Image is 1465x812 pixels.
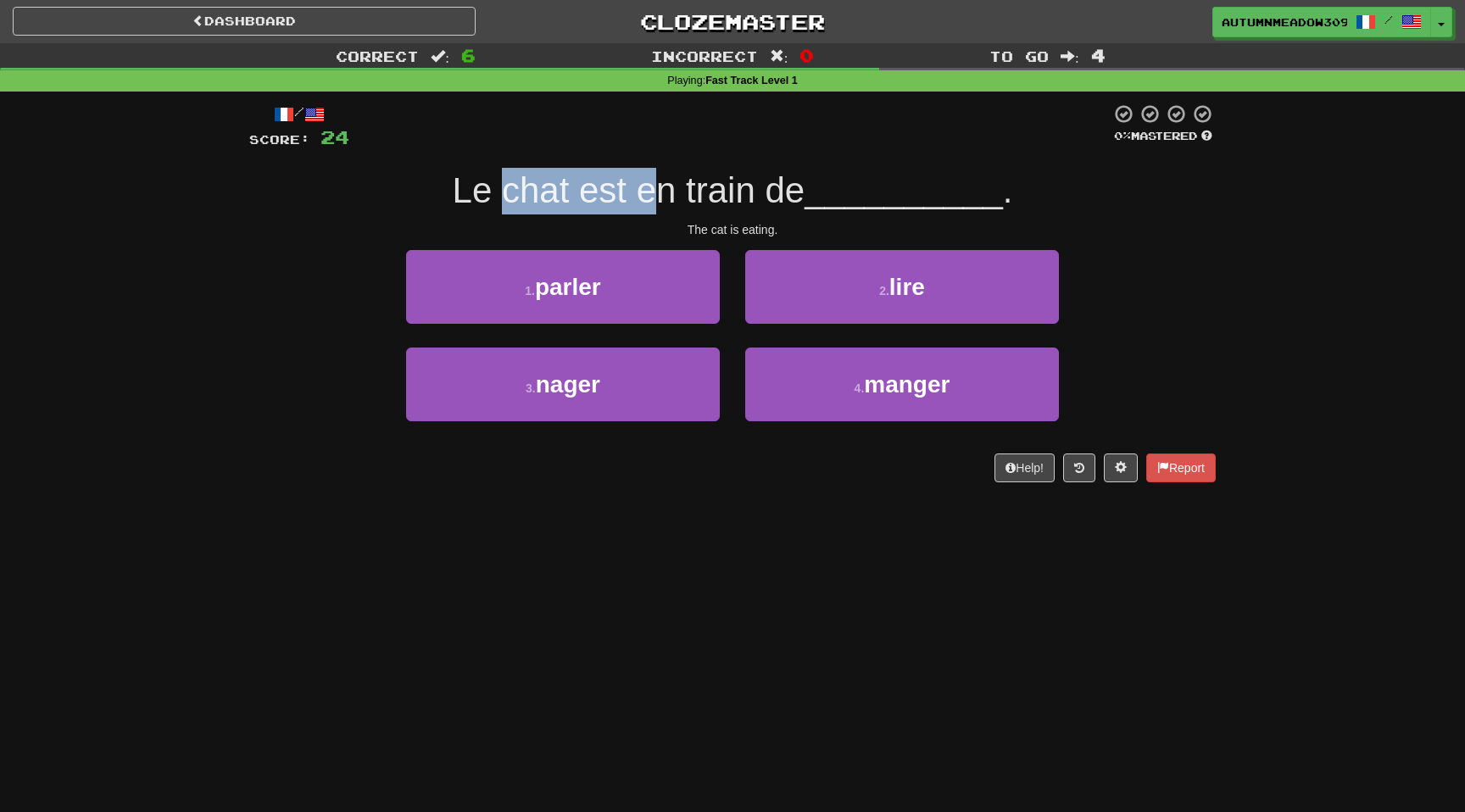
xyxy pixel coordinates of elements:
span: / [1384,14,1393,25]
small: 3 . [526,381,536,395]
a: AutumnMeadow3098 / [1212,7,1431,37]
small: 2 . [879,284,889,298]
small: 4 . [855,381,865,395]
a: Clozemaster [501,7,964,36]
span: : [1061,49,1079,64]
a: Dashboard [13,7,476,36]
span: __________ [805,170,1003,210]
strong: Fast Track Level 1 [705,75,798,86]
button: Help! [994,453,1055,482]
span: Le chat est en train de [453,170,805,210]
span: 6 [461,45,476,65]
span: lire [889,274,925,300]
button: 2.lire [745,250,1059,324]
span: Correct [336,47,419,64]
span: 0 [799,45,814,65]
span: : [770,49,788,64]
button: Report [1146,453,1216,482]
div: Mastered [1111,129,1216,144]
span: : [431,49,449,64]
span: Incorrect [651,47,758,64]
span: Score: [249,132,310,147]
span: 24 [320,126,349,147]
div: The cat is eating. [249,221,1216,238]
div: / [249,103,349,125]
span: 4 [1091,45,1106,65]
span: To go [989,47,1049,64]
button: 1.parler [406,250,720,324]
span: nager [536,371,600,398]
button: 3.nager [406,348,720,421]
button: 4.manger [745,348,1059,421]
span: AutumnMeadow3098 [1222,14,1347,30]
small: 1 . [525,284,535,298]
span: parler [535,274,601,300]
span: 0 % [1114,129,1131,142]
button: Round history (alt+y) [1063,453,1095,482]
span: . [1003,170,1013,210]
span: manger [864,371,950,398]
